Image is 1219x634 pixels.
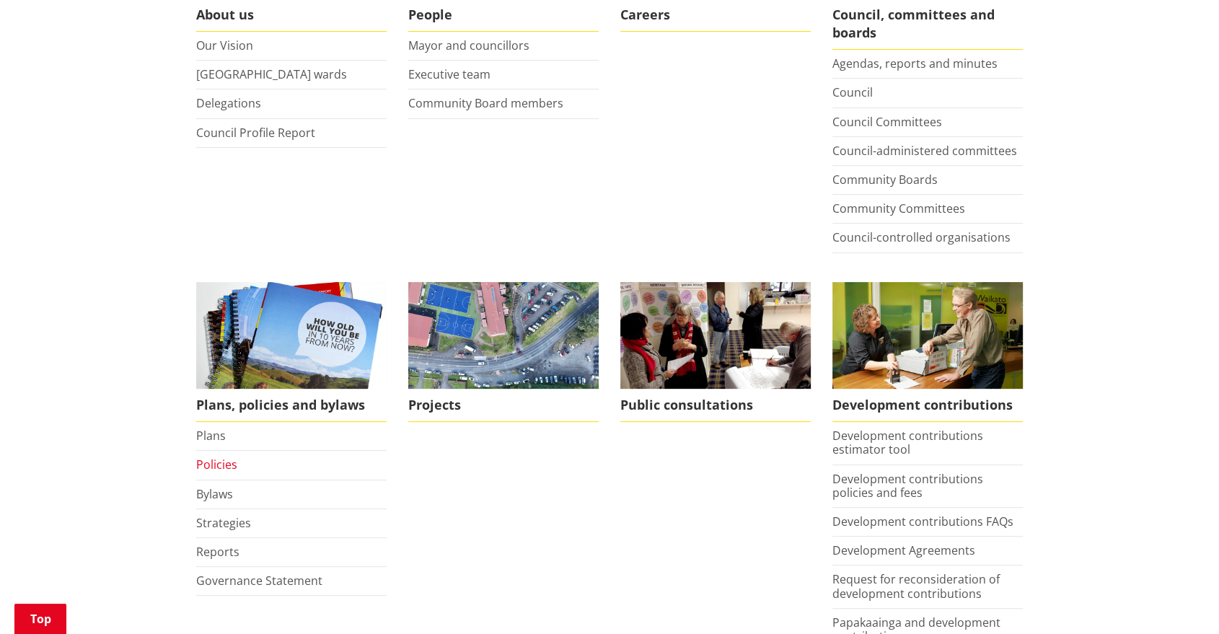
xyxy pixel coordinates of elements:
a: Mayor and councillors [408,38,529,53]
a: Reports [196,544,239,560]
a: Council Profile Report [196,125,315,141]
a: Our Vision [196,38,253,53]
a: [GEOGRAPHIC_DATA] wards [196,66,347,82]
img: DJI_0336 [408,282,599,389]
a: Agendas, reports and minutes [832,56,998,71]
a: Development Agreements [832,542,975,558]
a: Development contributions estimator tool [832,428,983,457]
a: Plans [196,428,226,444]
span: Public consultations [620,389,811,422]
a: Bylaws [196,486,233,502]
a: Community Board members [408,95,563,111]
a: public-consultations Public consultations [620,282,811,423]
a: We produce a number of plans, policies and bylaws including the Long Term Plan Plans, policies an... [196,282,387,423]
iframe: Messenger Launcher [1153,573,1205,625]
a: Policies [196,457,237,472]
a: Council [832,84,873,100]
img: Fees [832,282,1023,389]
a: FInd out more about fees and fines here Development contributions [832,282,1023,423]
img: public-consultations [620,282,811,389]
a: Delegations [196,95,261,111]
a: Strategies [196,515,251,531]
span: Plans, policies and bylaws [196,389,387,422]
span: Projects [408,389,599,422]
a: Executive team [408,66,490,82]
a: Community Committees [832,201,965,216]
a: Council-administered committees [832,143,1017,159]
a: Development contributions FAQs [832,514,1013,529]
a: Request for reconsideration of development contributions [832,571,1000,601]
img: Long Term Plan [196,282,387,389]
a: Projects [408,282,599,423]
a: Council Committees [832,114,942,130]
span: Development contributions [832,389,1023,422]
a: Top [14,604,66,634]
a: Development contributions policies and fees [832,471,983,501]
a: Community Boards [832,172,938,188]
a: Council-controlled organisations [832,229,1011,245]
a: Governance Statement [196,573,322,589]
